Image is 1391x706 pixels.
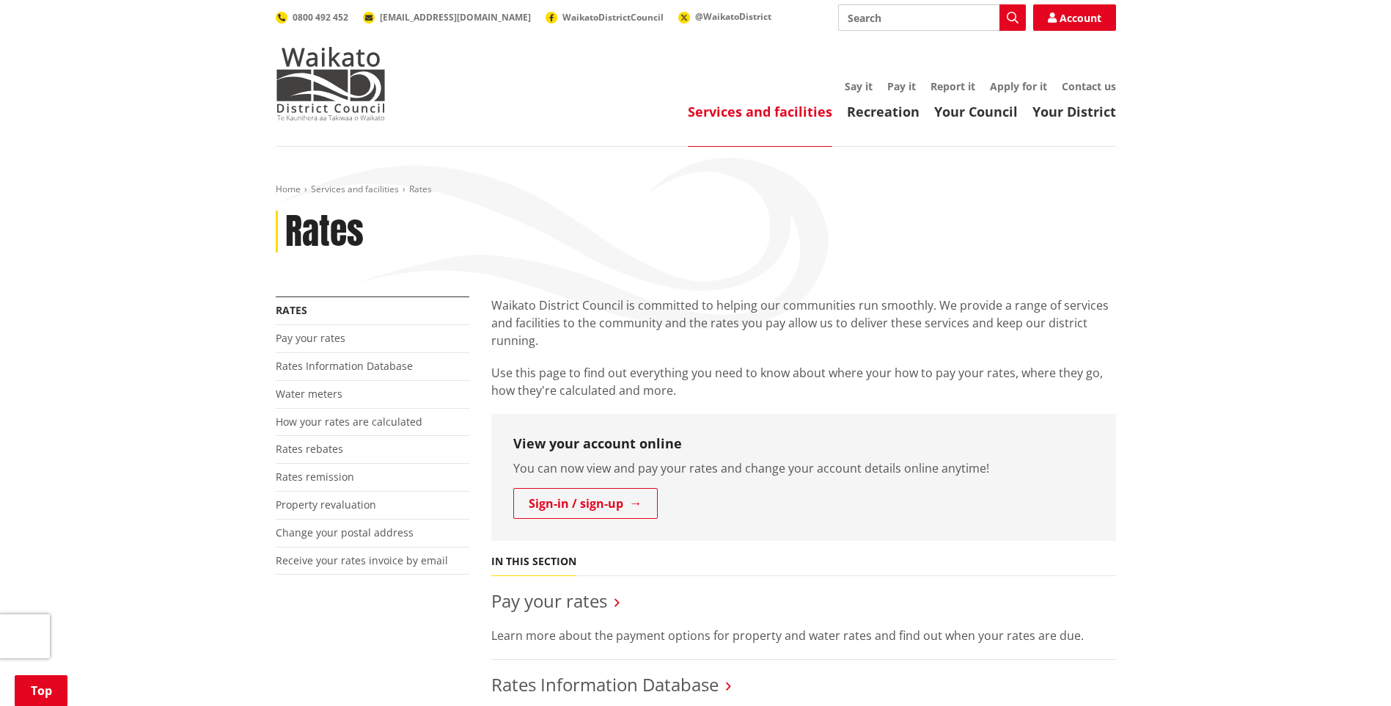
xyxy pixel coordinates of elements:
[491,672,719,696] a: Rates Information Database
[990,79,1047,93] a: Apply for it
[931,79,975,93] a: Report it
[276,415,422,429] a: How your rates are calculated
[293,11,348,23] span: 0800 492 452
[276,303,307,317] a: Rates
[409,183,432,195] span: Rates
[934,103,1018,120] a: Your Council
[380,11,531,23] span: [EMAIL_ADDRESS][DOMAIN_NAME]
[276,359,413,373] a: Rates Information Database
[513,459,1094,477] p: You can now view and pay your rates and change your account details online anytime!
[491,556,576,568] h5: In this section
[491,589,607,613] a: Pay your rates
[491,364,1116,399] p: Use this page to find out everything you need to know about where your how to pay your rates, whe...
[695,10,771,23] span: @WaikatoDistrict
[562,11,664,23] span: WaikatoDistrictCouncil
[285,211,364,253] h1: Rates
[276,47,386,120] img: Waikato District Council - Te Kaunihera aa Takiwaa o Waikato
[276,498,376,512] a: Property revaluation
[845,79,873,93] a: Say it
[513,436,1094,452] h3: View your account online
[311,183,399,195] a: Services and facilities
[688,103,832,120] a: Services and facilities
[276,470,354,484] a: Rates remission
[546,11,664,23] a: WaikatoDistrictCouncil
[276,553,448,567] a: Receive your rates invoice by email
[1062,79,1116,93] a: Contact us
[513,488,658,519] a: Sign-in / sign-up
[678,10,771,23] a: @WaikatoDistrict
[276,331,345,345] a: Pay your rates
[838,4,1026,31] input: Search input
[276,525,414,539] a: Change your postal address
[276,183,301,195] a: Home
[491,296,1116,349] p: Waikato District Council is committed to helping our communities run smoothly. We provide a range...
[276,442,343,456] a: Rates rebates
[276,387,342,401] a: Water meters
[1032,103,1116,120] a: Your District
[847,103,920,120] a: Recreation
[1033,4,1116,31] a: Account
[15,675,67,706] a: Top
[276,11,348,23] a: 0800 492 452
[276,183,1116,196] nav: breadcrumb
[887,79,916,93] a: Pay it
[363,11,531,23] a: [EMAIL_ADDRESS][DOMAIN_NAME]
[491,627,1116,644] p: Learn more about the payment options for property and water rates and find out when your rates ar...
